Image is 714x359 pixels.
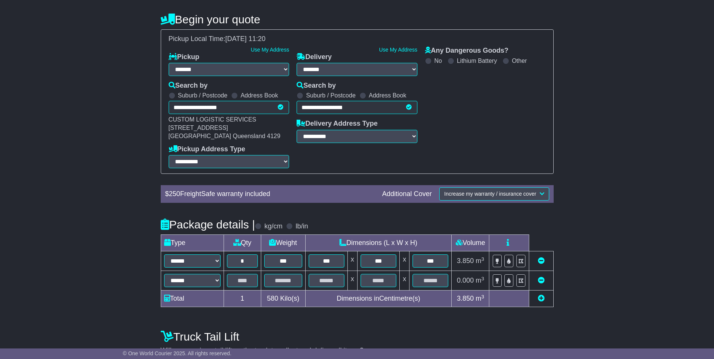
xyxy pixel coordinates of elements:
[169,145,245,154] label: Pickup Address Type
[476,295,484,302] span: m
[379,47,417,53] a: Use My Address
[224,291,261,307] td: 1
[241,92,278,99] label: Address Book
[476,257,484,265] span: m
[400,251,410,271] td: x
[297,82,336,90] label: Search by
[165,35,550,43] div: Pickup Local Time:
[439,187,549,201] button: Increase my warranty / insurance cover
[457,277,474,284] span: 0.000
[161,190,379,198] div: $ FreightSafe warranty included
[538,257,545,265] a: Remove this item
[161,218,255,231] h4: Package details |
[169,125,228,131] span: [STREET_ADDRESS]
[481,294,484,300] sup: 3
[305,235,452,251] td: Dimensions (L x W x H)
[452,235,489,251] td: Volume
[457,57,497,64] label: Lithium Battery
[400,271,410,291] td: x
[161,13,554,26] h4: Begin your quote
[169,53,199,61] label: Pickup
[347,251,357,271] td: x
[161,235,224,251] td: Type
[481,256,484,262] sup: 3
[169,190,180,198] span: 250
[261,291,305,307] td: Kilo(s)
[369,92,406,99] label: Address Book
[161,291,224,307] td: Total
[297,120,378,128] label: Delivery Address Type
[161,330,554,343] h4: Truck Tail Lift
[378,190,435,198] div: Additional Cover
[481,276,484,281] sup: 3
[264,222,282,231] label: kg/cm
[305,291,452,307] td: Dimensions in Centimetre(s)
[306,92,356,99] label: Suburb / Postcode
[297,53,332,61] label: Delivery
[123,350,231,356] span: © One World Courier 2025. All rights reserved.
[295,222,308,231] label: lb/in
[225,35,266,43] span: [DATE] 11:20
[347,271,357,291] td: x
[169,133,280,139] span: [GEOGRAPHIC_DATA] Queensland 4129
[457,295,474,302] span: 3.850
[538,295,545,302] a: Add new item
[261,235,305,251] td: Weight
[476,277,484,284] span: m
[425,47,508,55] label: Any Dangerous Goods?
[169,82,208,90] label: Search by
[444,191,536,197] span: Increase my warranty / insurance cover
[538,277,545,284] a: Remove this item
[434,57,442,64] label: No
[457,257,474,265] span: 3.850
[267,295,278,302] span: 580
[169,116,256,123] span: CUSTOM LOGISTIC SERVICES
[251,47,289,53] a: Use My Address
[224,235,261,251] td: Qty
[512,57,527,64] label: Other
[178,92,228,99] label: Suburb / Postcode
